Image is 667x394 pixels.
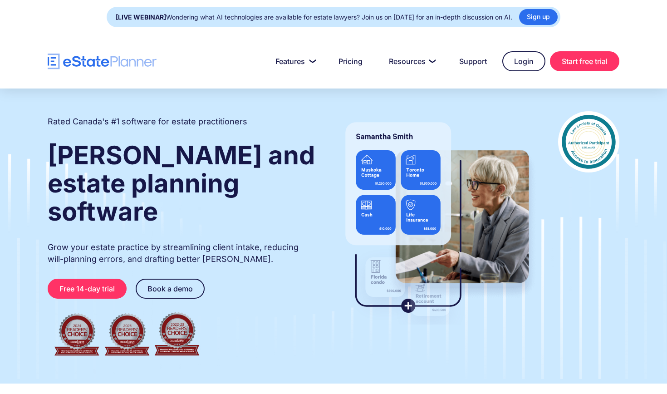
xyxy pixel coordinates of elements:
[48,140,315,227] strong: [PERSON_NAME] and estate planning software
[519,9,558,25] a: Sign up
[116,11,512,24] div: Wondering what AI technologies are available for estate lawyers? Join us on [DATE] for an in-dept...
[334,111,540,325] img: estate planner showing wills to their clients, using eState Planner, a leading estate planning so...
[116,13,166,21] strong: [LIVE WEBINAR]
[502,51,545,71] a: Login
[136,279,205,299] a: Book a demo
[48,116,247,128] h2: Rated Canada's #1 software for estate practitioners
[48,241,316,265] p: Grow your estate practice by streamlining client intake, reducing will-planning errors, and draft...
[265,52,323,70] a: Features
[378,52,444,70] a: Resources
[328,52,373,70] a: Pricing
[48,279,127,299] a: Free 14-day trial
[48,54,157,69] a: home
[448,52,498,70] a: Support
[550,51,619,71] a: Start free trial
